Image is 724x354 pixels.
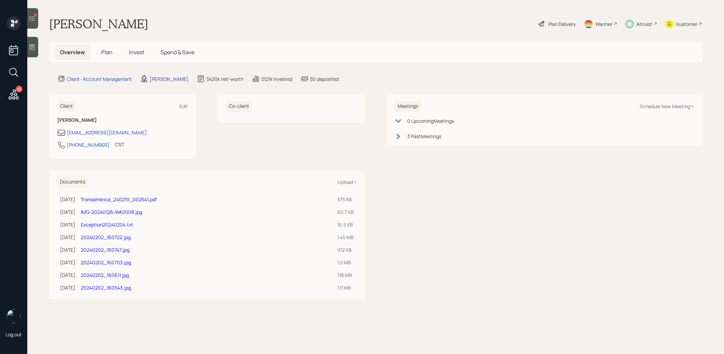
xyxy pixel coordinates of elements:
div: [DATE] [60,196,75,203]
h6: Client [57,101,76,112]
div: 1.2 MB [337,259,354,266]
span: Overview [60,48,85,56]
div: [PERSON_NAME] [150,75,189,83]
a: 20240202_160703.jpg [81,259,131,266]
a: 20240202_160747.jpg [81,247,130,253]
div: Kustomer [676,20,697,28]
div: $420k net-worth [206,75,243,83]
a: 20240202_160543.jpg [81,284,131,291]
h1: [PERSON_NAME] [49,16,148,31]
div: [EMAIL_ADDRESS][DOMAIN_NAME] [67,129,147,136]
div: Schedule New Meeting + [640,103,694,109]
div: [DATE] [60,284,75,291]
div: Upload + [338,179,357,185]
div: Plan Delivery [548,20,576,28]
div: [DATE] [60,234,75,241]
div: [DATE] [60,259,75,266]
div: 3 Past Meeting s [407,133,441,140]
a: 20240202_160722.jpg [81,234,131,240]
div: 1.11 MB [337,284,354,291]
span: Spend & Save [161,48,194,56]
a: IMG-20240126-WA0008.jpg [81,209,142,215]
div: Warmer [595,20,612,28]
span: Plan [101,48,113,56]
h6: [PERSON_NAME] [57,117,188,123]
div: 375 KB [337,196,354,203]
span: Invest [129,48,144,56]
div: 0 Upcoming Meeting s [407,117,454,124]
div: [DATE] [60,271,75,279]
div: $0 deposited [310,75,339,83]
h6: Documents [57,176,88,188]
div: [DATE] [60,208,75,216]
div: Edit [179,103,188,109]
div: 60.7 KB [337,208,354,216]
a: 20240202_160611.jpg [81,272,129,278]
div: Client · Account Management [67,75,132,83]
div: $121k invested [261,75,292,83]
div: Log out [5,331,22,338]
div: 16.5 KB [337,221,354,228]
div: 1.18 MB [337,271,354,279]
a: Transamerica_240210_002541.pdf [81,196,157,203]
div: [PHONE_NUMBER] [67,141,109,148]
div: 912 KB [337,246,354,253]
div: Altruist [636,20,652,28]
div: 25 [16,86,23,92]
h6: Meetings [395,101,421,112]
h6: Co-client [226,101,252,112]
div: CST [115,141,124,148]
a: Exception20240204.txt [81,221,133,228]
img: treva-nostdahl-headshot.png [7,309,20,323]
div: [DATE] [60,246,75,253]
div: [DATE] [60,221,75,228]
div: 1.45 MB [337,234,354,241]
